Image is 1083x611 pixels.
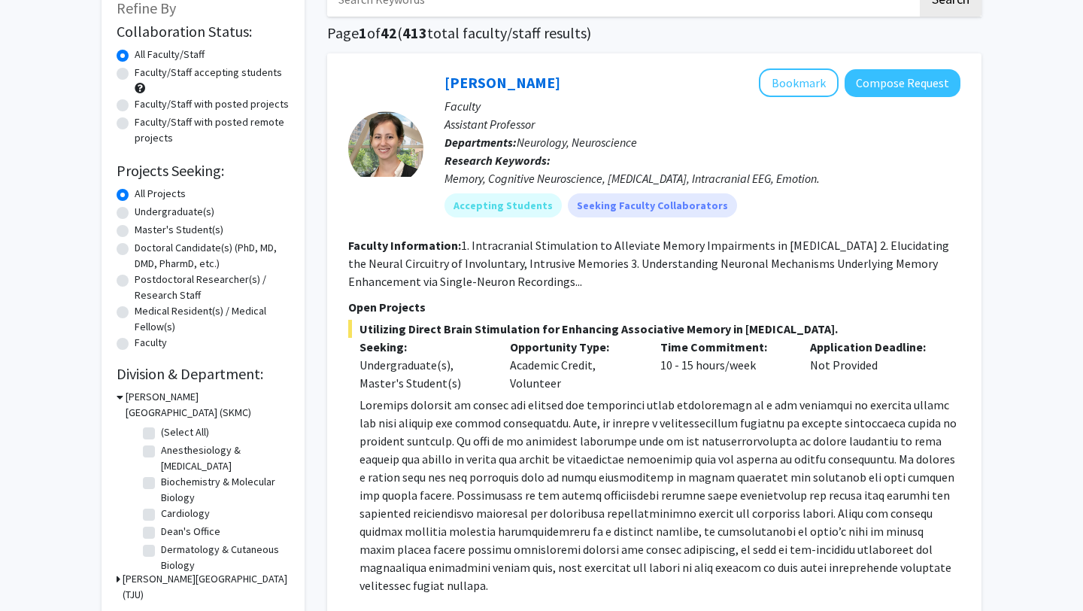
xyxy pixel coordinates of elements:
[348,298,960,316] p: Open Projects
[161,542,286,573] label: Dermatology & Cutaneous Biology
[348,320,960,338] span: Utilizing Direct Brain Stimulation for Enhancing Associative Memory in [MEDICAL_DATA].
[444,193,562,217] mat-chip: Accepting Students
[660,338,788,356] p: Time Commitment:
[359,356,487,392] div: Undergraduate(s), Master's Student(s)
[845,69,960,97] button: Compose Request to Noa Herz
[117,162,290,180] h2: Projects Seeking:
[126,389,290,421] h3: [PERSON_NAME][GEOGRAPHIC_DATA] (SKMC)
[135,47,205,62] label: All Faculty/Staff
[799,338,949,392] div: Not Provided
[161,424,209,440] label: (Select All)
[499,338,649,392] div: Academic Credit, Volunteer
[444,115,960,133] p: Assistant Professor
[117,23,290,41] h2: Collaboration Status:
[135,335,167,351] label: Faculty
[649,338,799,392] div: 10 - 15 hours/week
[444,135,517,150] b: Departments:
[135,303,290,335] label: Medical Resident(s) / Medical Fellow(s)
[135,272,290,303] label: Postdoctoral Researcher(s) / Research Staff
[117,365,290,383] h2: Division & Department:
[135,114,290,146] label: Faculty/Staff with posted remote projects
[510,338,638,356] p: Opportunity Type:
[327,24,981,42] h1: Page of ( total faculty/staff results)
[135,240,290,272] label: Doctoral Candidate(s) (PhD, MD, DMD, PharmD, etc.)
[161,442,286,474] label: Anesthesiology & [MEDICAL_DATA]
[348,238,949,289] fg-read-more: 1. Intracranial Stimulation to Alleviate Memory Impairments in [MEDICAL_DATA] 2. Elucidating the ...
[348,238,461,253] b: Faculty Information:
[135,65,282,81] label: Faculty/Staff accepting students
[517,135,637,150] span: Neurology, Neuroscience
[359,23,367,42] span: 1
[444,169,960,187] div: Memory, Cognitive Neuroscience, [MEDICAL_DATA], Intracranial EEG, Emotion.
[161,524,220,540] label: Dean's Office
[359,338,487,356] p: Seeking:
[359,396,960,594] p: Loremips dolorsit am consec adi elitsed doe temporinci utlab etdoloremagn al e adm veniamqui no e...
[135,204,214,220] label: Undergraduate(s)
[135,96,289,112] label: Faculty/Staff with posted projects
[161,506,210,521] label: Cardiology
[444,153,551,168] b: Research Keywords:
[810,338,938,356] p: Application Deadline:
[759,68,839,97] button: Add Noa Herz to Bookmarks
[444,97,960,115] p: Faculty
[11,543,64,600] iframe: Chat
[568,193,737,217] mat-chip: Seeking Faculty Collaborators
[381,23,397,42] span: 42
[135,222,223,238] label: Master's Student(s)
[444,73,560,92] a: [PERSON_NAME]
[123,571,290,603] h3: [PERSON_NAME][GEOGRAPHIC_DATA] (TJU)
[402,23,427,42] span: 413
[161,474,286,506] label: Biochemistry & Molecular Biology
[135,186,186,202] label: All Projects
